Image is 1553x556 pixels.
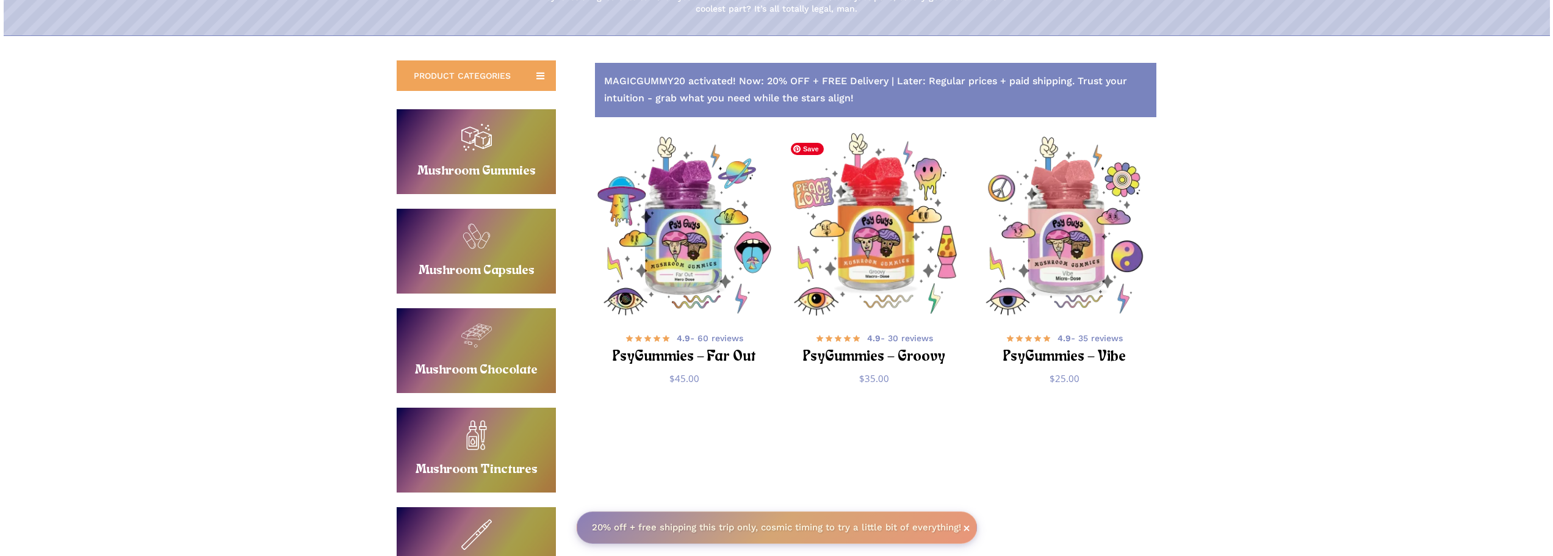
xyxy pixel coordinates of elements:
img: Psychedelic mushroom gummies with vibrant icons and symbols. [975,137,1154,316]
a: 4.9- 60 reviews PsyGummies – Far Out [610,331,758,363]
div: MAGICGUMMY20 activated! Now: 20% OFF + FREE Delivery | Later: Regular prices + paid shipping. Tru... [595,63,1156,118]
h2: PsyGummies – Groovy [801,346,949,369]
span: Save [791,143,824,155]
bdi: 45.00 [669,372,699,385]
a: PRODUCT CATEGORIES [397,60,556,91]
a: 4.9- 35 reviews PsyGummies – Vibe [990,331,1139,363]
span: - 35 reviews [1058,332,1123,344]
h2: PsyGummies – Vibe [990,346,1139,369]
a: 4.9- 30 reviews PsyGummies – Groovy [801,331,949,363]
a: PsyGummies - Vibe [975,137,1154,316]
span: × [963,521,970,533]
b: 4.9 [1058,333,1071,343]
b: 4.9 [867,333,881,343]
span: - 60 reviews [677,332,743,344]
span: $ [859,372,865,385]
bdi: 25.00 [1050,372,1079,385]
span: $ [1050,372,1055,385]
span: $ [669,372,675,385]
a: PsyGummies - Far Out [595,137,774,316]
a: PsyGummies - Groovy [785,137,964,316]
span: - 30 reviews [867,332,933,344]
bdi: 35.00 [859,372,889,385]
span: PRODUCT CATEGORIES [414,70,511,82]
img: Psychedelic mushroom gummies in a colorful jar. [595,137,774,316]
img: Psychedelic mushroom gummies jar with colorful designs. [782,133,967,319]
strong: 20% off + free shipping this trip only, cosmic timing to try a little bit of everything! [592,522,961,533]
b: 4.9 [677,333,690,343]
h2: PsyGummies – Far Out [610,346,758,369]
